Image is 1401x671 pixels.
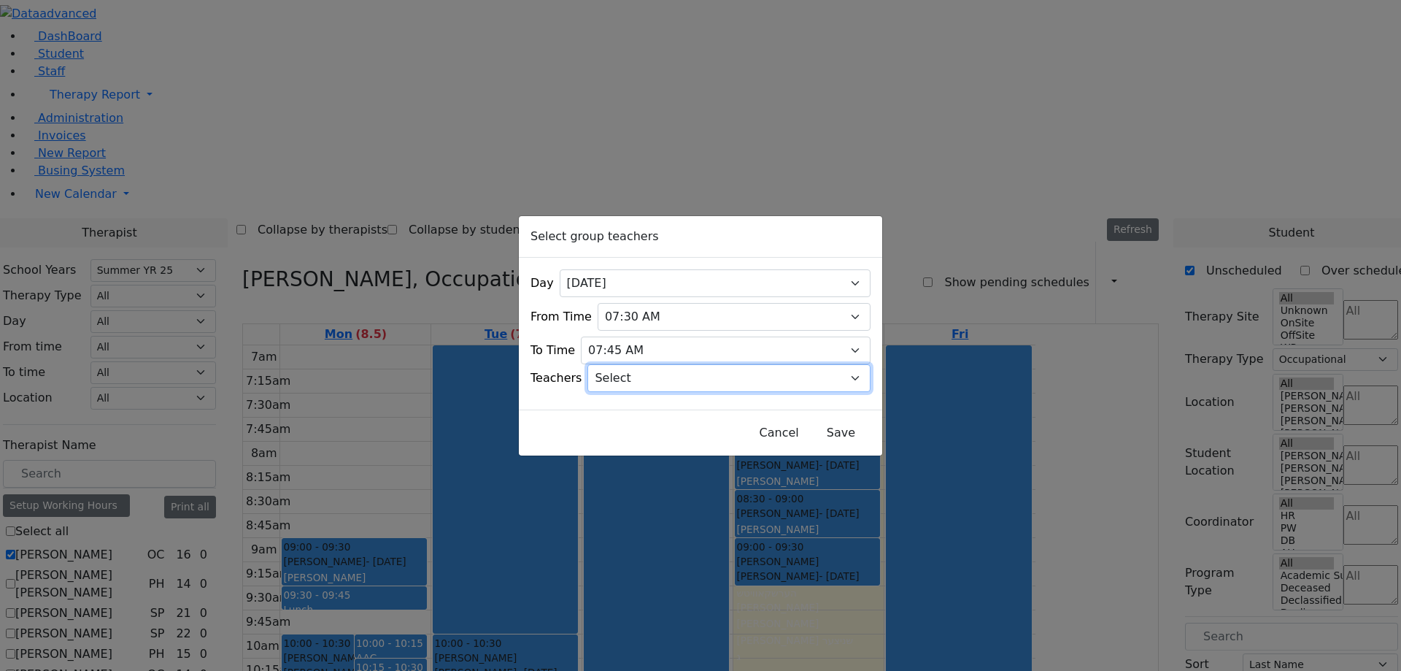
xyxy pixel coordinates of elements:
div: Select group teachers [519,216,882,258]
label: To Time [530,342,575,359]
label: From Time [530,308,592,326]
button: Close [750,419,808,447]
button: Save [808,419,873,447]
label: Day [530,275,554,292]
label: Teachers [530,369,582,387]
